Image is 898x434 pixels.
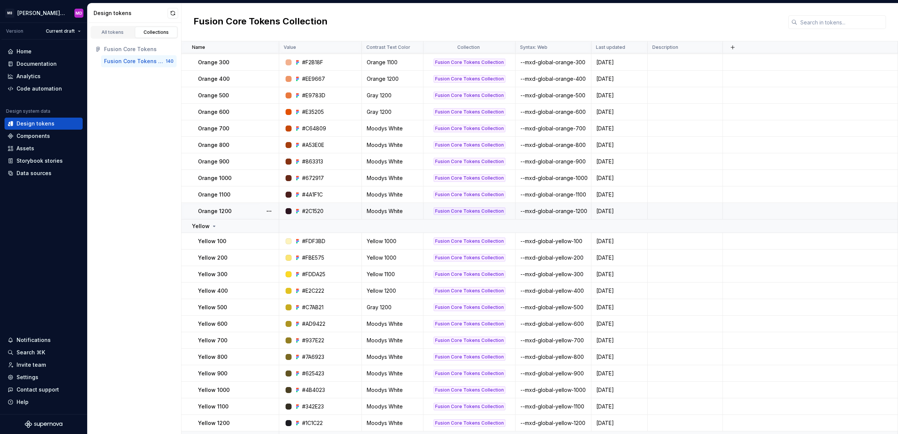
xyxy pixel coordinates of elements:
[516,320,591,328] div: --mxd-global-yellow-600
[362,237,423,245] div: Yellow 1000
[302,403,324,410] div: #342E23
[5,118,83,130] a: Design tokens
[516,59,591,66] div: --mxd-global-orange-300
[362,287,423,295] div: Yellow 1200
[434,287,505,295] div: Fusion Core Tokens Collection
[198,158,229,165] p: Orange 900
[516,174,591,182] div: --mxd-global-orange-1000
[302,92,325,99] div: #E9783D
[101,55,177,67] button: Fusion Core Tokens Collection140
[434,304,505,311] div: Fusion Core Tokens Collection
[302,108,324,116] div: #E35205
[302,304,324,311] div: #C7AB21
[94,29,132,35] div: All tokens
[17,120,54,127] div: Design tokens
[434,59,505,66] div: Fusion Core Tokens Collection
[434,353,505,361] div: Fusion Core Tokens Collection
[302,419,323,427] div: #1C1C22
[362,337,423,344] div: Moodys White
[592,419,647,427] div: [DATE]
[5,334,83,346] button: Notifications
[198,254,227,262] p: Yellow 200
[17,145,34,152] div: Assets
[198,403,228,410] p: Yellow 1100
[362,158,423,165] div: Moodys White
[2,5,86,21] button: MB[PERSON_NAME] Banking Fusion Design SystemMD
[592,271,647,278] div: [DATE]
[302,320,325,328] div: #AD9422
[17,336,51,344] div: Notifications
[5,167,83,179] a: Data sources
[104,57,166,65] div: Fusion Core Tokens Collection
[592,141,647,149] div: [DATE]
[516,304,591,311] div: --mxd-global-yellow-500
[17,60,57,68] div: Documentation
[192,222,210,230] p: Yellow
[797,15,886,29] input: Search in tokens...
[5,58,83,70] a: Documentation
[362,386,423,394] div: Moodys White
[592,108,647,116] div: [DATE]
[17,132,50,140] div: Components
[362,75,423,83] div: Orange 1200
[434,92,505,99] div: Fusion Core Tokens Collection
[362,254,423,262] div: Yellow 1000
[17,169,51,177] div: Data sources
[166,58,174,64] div: 140
[592,75,647,83] div: [DATE]
[516,141,591,149] div: --mxd-global-orange-800
[516,386,591,394] div: --mxd-global-yellow-1000
[17,386,59,393] div: Contact support
[302,141,324,149] div: #A53E0E
[302,271,325,278] div: #FDDA25
[434,108,505,116] div: Fusion Core Tokens Collection
[516,271,591,278] div: --mxd-global-yellow-300
[516,419,591,427] div: --mxd-global-yellow-1200
[198,92,229,99] p: Orange 500
[516,92,591,99] div: --mxd-global-orange-500
[362,92,423,99] div: Gray 1200
[434,370,505,377] div: Fusion Core Tokens Collection
[198,141,229,149] p: Orange 800
[302,254,324,262] div: #FBE575
[5,130,83,142] a: Components
[457,44,480,50] p: Collection
[592,337,647,344] div: [DATE]
[198,419,230,427] p: Yellow 1200
[198,108,229,116] p: Orange 600
[302,337,324,344] div: #937E22
[592,304,647,311] div: [DATE]
[592,59,647,66] div: [DATE]
[434,237,505,245] div: Fusion Core Tokens Collection
[596,44,625,50] p: Last updated
[362,419,423,427] div: Moodys White
[198,237,226,245] p: Yellow 100
[25,420,62,428] svg: Supernova Logo
[592,191,647,198] div: [DATE]
[5,155,83,167] a: Storybook stories
[5,359,83,371] a: Invite team
[434,125,505,132] div: Fusion Core Tokens Collection
[5,384,83,396] button: Contact support
[198,337,227,344] p: Yellow 700
[104,45,174,53] div: Fusion Core Tokens
[6,28,23,34] div: Version
[302,158,323,165] div: #863313
[198,125,229,132] p: Orange 700
[592,320,647,328] div: [DATE]
[198,370,227,377] p: Yellow 900
[198,271,227,278] p: Yellow 300
[434,141,505,149] div: Fusion Core Tokens Collection
[198,353,227,361] p: Yellow 800
[516,108,591,116] div: --mxd-global-orange-600
[434,191,505,198] div: Fusion Core Tokens Collection
[516,337,591,344] div: --mxd-global-yellow-700
[198,320,227,328] p: Yellow 600
[516,237,591,245] div: --mxd-global-yellow-100
[434,271,505,278] div: Fusion Core Tokens Collection
[434,419,505,427] div: Fusion Core Tokens Collection
[302,191,323,198] div: #4A1F1C
[17,349,45,356] div: Search ⌘K
[5,396,83,408] button: Help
